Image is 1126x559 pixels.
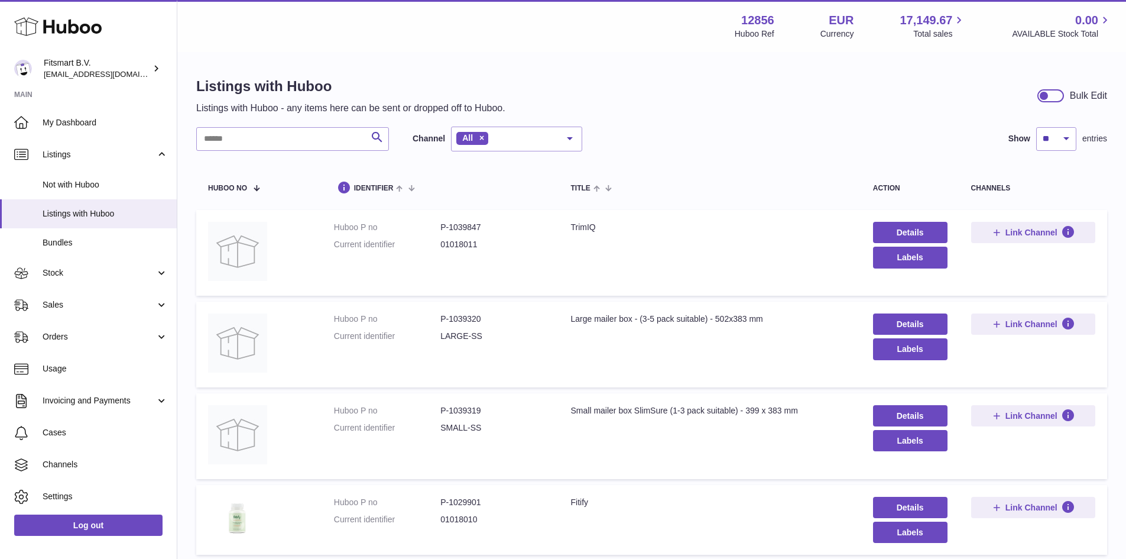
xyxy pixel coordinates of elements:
[971,314,1095,335] button: Link Channel
[334,314,440,325] dt: Huboo P no
[873,497,947,518] a: Details
[43,149,155,160] span: Listings
[873,314,947,335] a: Details
[873,222,947,243] a: Details
[971,222,1095,243] button: Link Channel
[829,12,854,28] strong: EUR
[354,185,394,192] span: identifier
[1005,411,1057,421] span: Link Channel
[1012,12,1112,40] a: 0.00 AVAILABLE Stock Total
[971,185,1095,192] div: channels
[971,405,1095,426] button: Link Channel
[873,338,947,360] button: Labels
[1012,28,1112,40] span: AVAILABLE Stock Total
[44,69,174,79] span: [EMAIL_ADDRESS][DOMAIN_NAME]
[440,514,547,525] dd: 01018010
[44,57,150,80] div: Fitsmart B.V.
[570,497,849,508] div: Fitify
[43,237,168,248] span: Bundles
[873,247,947,268] button: Labels
[1082,133,1107,144] span: entries
[43,395,155,406] span: Invoicing and Payments
[741,12,774,28] strong: 12856
[873,430,947,451] button: Labels
[413,133,445,144] label: Channel
[440,422,547,434] dd: SMALL-SS
[334,239,440,250] dt: Current identifier
[570,314,849,325] div: Large mailer box - (3-5 pack suitable) - 502x383 mm
[440,239,547,250] dd: 01018011
[208,497,267,539] img: Fitify
[570,405,849,416] div: Small mailer box SlimSure (1-3 pack suitable) - 399 x 383 mm
[1005,227,1057,238] span: Link Channel
[440,331,547,342] dd: LARGE-SS
[43,299,155,311] span: Sales
[43,179,168,190] span: Not with Huboo
[440,314,547,325] dd: P-1039320
[900,12,966,40] a: 17,149.67 Total sales
[334,222,440,233] dt: Huboo P no
[334,514,440,525] dt: Current identifier
[43,491,168,502] span: Settings
[208,405,267,464] img: Small mailer box SlimSure (1-3 pack suitable) - 399 x 383 mm
[14,60,32,77] img: internalAdmin-12856@internal.huboo.com
[43,459,168,470] span: Channels
[334,405,440,416] dt: Huboo P no
[913,28,966,40] span: Total sales
[440,405,547,416] dd: P-1039319
[873,405,947,426] a: Details
[334,497,440,508] dt: Huboo P no
[196,77,505,96] h1: Listings with Huboo
[570,185,590,192] span: title
[14,515,163,536] a: Log out
[208,314,267,373] img: Large mailer box - (3-5 pack suitable) - 502x383 mm
[820,28,854,40] div: Currency
[43,427,168,438] span: Cases
[570,222,849,233] div: TrimIQ
[873,522,947,543] button: Labels
[462,133,473,143] span: All
[873,185,947,192] div: action
[1070,89,1107,102] div: Bulk Edit
[971,497,1095,518] button: Link Channel
[1005,319,1057,329] span: Link Channel
[208,185,247,192] span: Huboo no
[735,28,774,40] div: Huboo Ref
[1005,502,1057,513] span: Link Channel
[440,222,547,233] dd: P-1039847
[43,267,155,279] span: Stock
[43,117,168,128] span: My Dashboard
[334,422,440,434] dt: Current identifier
[43,363,168,374] span: Usage
[440,497,547,508] dd: P-1029901
[1008,133,1030,144] label: Show
[208,222,267,281] img: TrimIQ
[196,102,505,115] p: Listings with Huboo - any items here can be sent or dropped off to Huboo.
[1075,12,1098,28] span: 0.00
[334,331,440,342] dt: Current identifier
[900,12,952,28] span: 17,149.67
[43,331,155,342] span: Orders
[43,208,168,219] span: Listings with Huboo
